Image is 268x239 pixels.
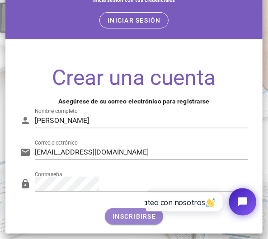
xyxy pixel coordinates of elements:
[105,208,163,225] button: INSCRIBIRSE
[35,171,62,178] font: Contraseña
[145,181,264,223] iframe: Chat de Tidio
[99,12,169,28] button: Iniciar sesión
[113,213,156,220] font: INSCRIBIRSE
[108,17,161,24] font: Iniciar sesión
[58,98,209,105] font: Asegúrese de su correo electrónico para registrarse
[35,108,78,114] font: Nombre completo
[52,65,216,90] font: Crear una cuenta
[85,8,112,35] button: Abrir el widget de chat
[35,140,78,146] font: Correo electrónico
[61,18,71,27] img: 👋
